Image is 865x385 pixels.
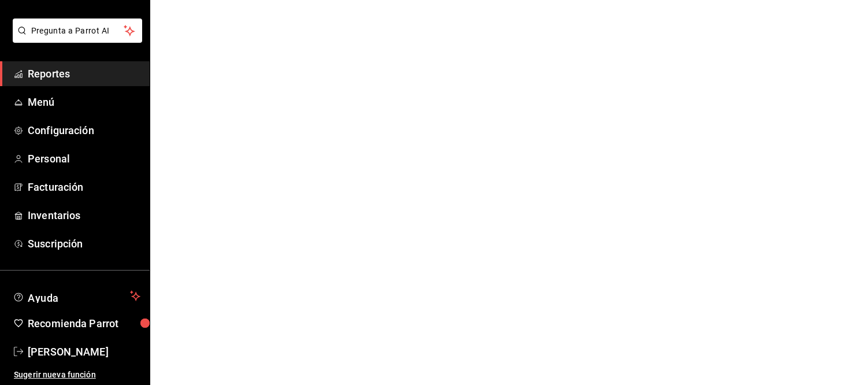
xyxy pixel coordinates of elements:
a: Pregunta a Parrot AI [8,33,142,45]
span: Reportes [28,66,140,82]
span: Ayuda [28,289,125,303]
span: Sugerir nueva función [14,369,140,381]
span: [PERSON_NAME] [28,344,140,360]
span: Pregunta a Parrot AI [31,25,124,37]
span: Inventarios [28,208,140,223]
span: Menú [28,94,140,110]
span: Recomienda Parrot [28,316,140,331]
span: Personal [28,151,140,166]
span: Suscripción [28,236,140,251]
span: Configuración [28,123,140,138]
span: Facturación [28,179,140,195]
button: Pregunta a Parrot AI [13,18,142,43]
